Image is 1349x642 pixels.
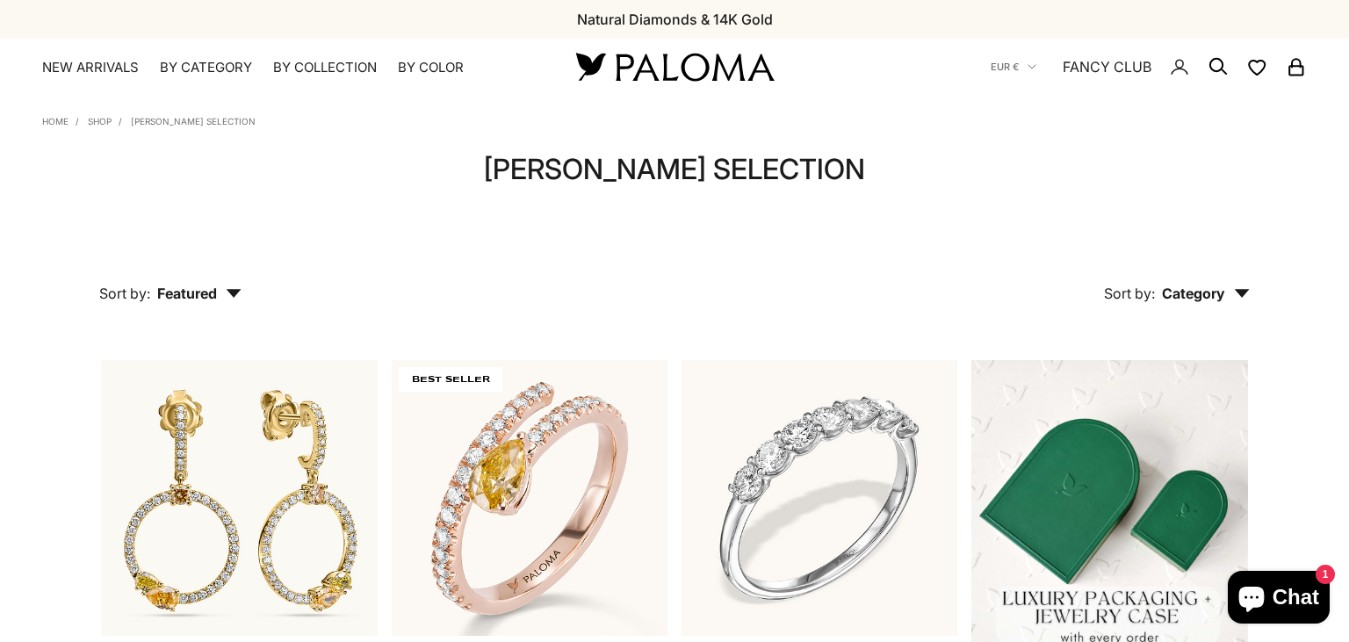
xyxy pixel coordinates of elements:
[682,360,957,636] img: 3.0mm White Diamond Tennis Ring
[991,59,1036,75] button: EUR €
[273,59,377,76] summary: By Collection
[42,116,69,126] a: Home
[1104,285,1155,302] span: Sort by:
[99,285,150,302] span: Sort by:
[392,360,667,636] img: #RoseGold
[59,244,282,318] button: Sort by: Featured
[682,360,957,636] a: #YellowGold #WhiteGold #RoseGold
[991,59,1019,75] span: EUR €
[42,112,256,126] nav: Breadcrumb
[42,59,534,76] nav: Primary navigation
[1223,571,1335,628] inbox-online-store-chat: Shopify online store chat
[399,367,502,392] span: BEST SELLER
[991,39,1307,95] nav: Secondary navigation
[101,151,1248,188] h1: [PERSON_NAME] Selection
[1162,285,1250,302] span: Category
[577,8,773,31] p: Natural Diamonds & 14K Gold
[1063,55,1151,78] a: FANCY CLUB
[131,116,256,126] a: [PERSON_NAME] Selection
[398,59,464,76] summary: By Color
[1064,244,1290,318] button: Sort by: Category
[157,285,242,302] span: Featured
[101,360,377,636] img: #YellowGold
[42,59,139,76] a: NEW ARRIVALS
[88,116,112,126] a: Shop
[160,59,252,76] summary: By Category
